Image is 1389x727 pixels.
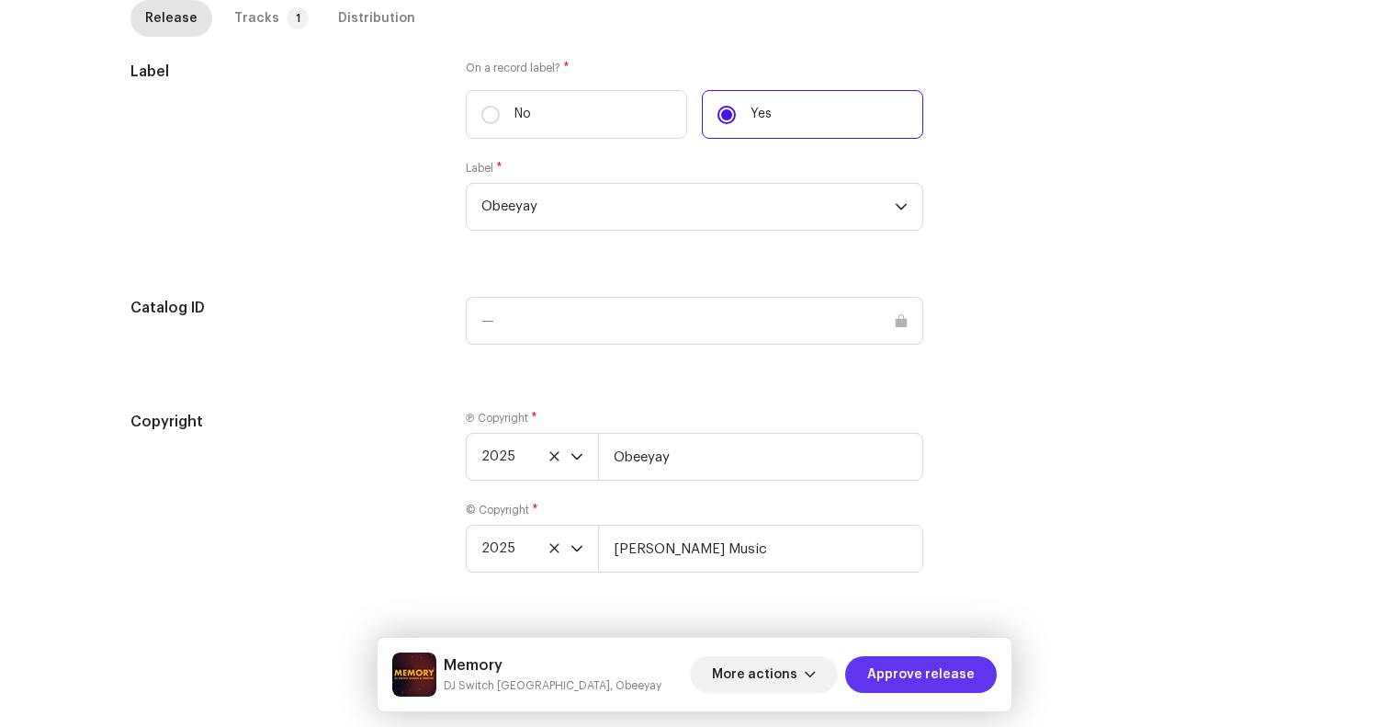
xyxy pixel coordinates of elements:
[598,525,923,573] input: e.g. Publisher LLC
[466,61,923,75] label: On a record label?
[598,433,923,481] input: e.g. Label LLC
[130,61,436,83] h5: Label
[570,434,583,480] div: dropdown trigger
[466,411,537,426] label: Ⓟ Copyright
[867,656,975,693] span: Approve release
[481,434,570,480] span: 2025
[514,105,531,124] p: No
[130,411,436,433] h5: Copyright
[690,656,838,693] button: More actions
[466,161,503,176] label: Label
[845,656,997,693] button: Approve release
[895,184,908,230] div: dropdown trigger
[570,526,583,572] div: dropdown trigger
[712,656,797,693] span: More actions
[444,654,661,676] h5: Memory
[481,184,895,230] span: Obeeyay
[392,653,436,697] img: 1cd7fcb1-0262-4dee-b31d-c7d8d7a7ecd0
[444,676,661,695] small: Memory
[130,297,436,319] h5: Catalog ID
[466,503,538,517] label: © Copyright
[751,105,772,124] p: Yes
[466,297,923,345] input: —
[481,526,570,572] span: 2025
